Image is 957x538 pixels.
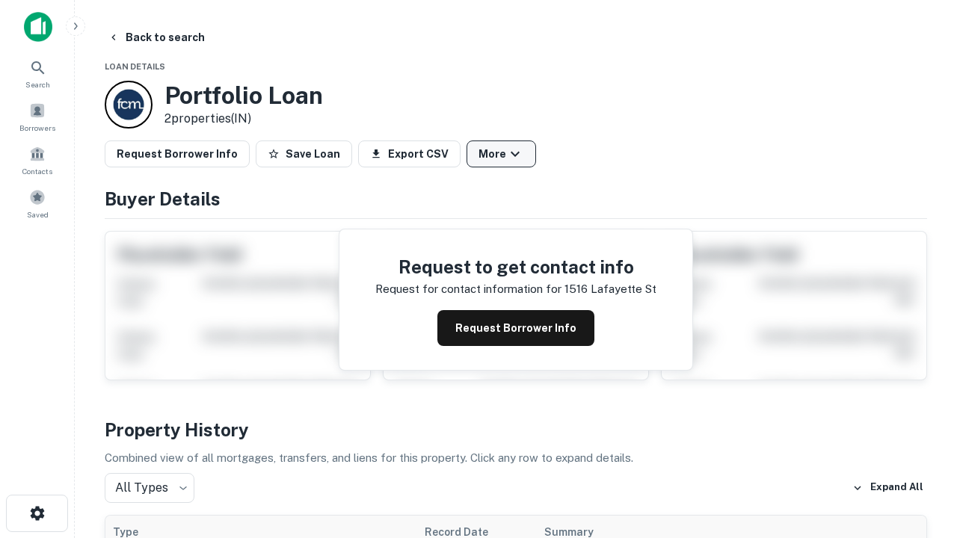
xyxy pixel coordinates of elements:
span: Search [25,78,50,90]
p: 1516 lafayette st [564,280,656,298]
a: Contacts [4,140,70,180]
a: Borrowers [4,96,70,137]
button: Request Borrower Info [437,310,594,346]
div: All Types [105,473,194,503]
button: Save Loan [256,140,352,167]
button: Request Borrower Info [105,140,250,167]
span: Saved [27,208,49,220]
h3: Portfolio Loan [164,81,323,110]
p: 2 properties (IN) [164,110,323,128]
a: Search [4,53,70,93]
h4: Buyer Details [105,185,927,212]
a: Saved [4,183,70,223]
iframe: Chat Widget [882,371,957,442]
button: More [467,140,536,167]
p: Combined view of all mortgages, transfers, and liens for this property. Click any row to expand d... [105,449,927,467]
button: Expand All [849,477,927,499]
span: Loan Details [105,62,165,71]
span: Borrowers [19,122,55,134]
h4: Property History [105,416,927,443]
span: Contacts [22,165,52,177]
button: Export CSV [358,140,461,167]
p: Request for contact information for [375,280,561,298]
img: capitalize-icon.png [24,12,52,42]
h4: Request to get contact info [375,253,656,280]
button: Back to search [102,24,211,51]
